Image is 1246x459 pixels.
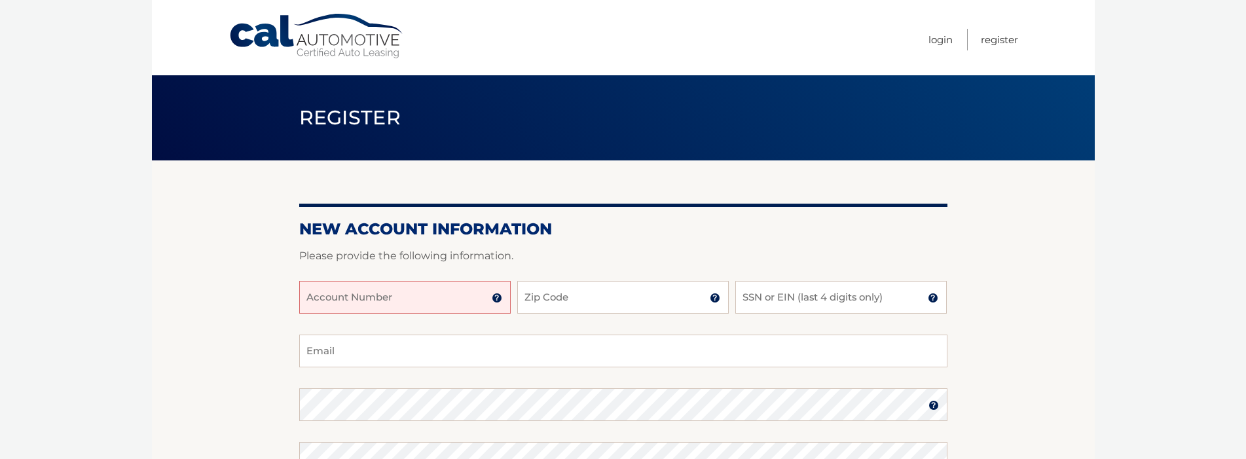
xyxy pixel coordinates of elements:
[735,281,947,314] input: SSN or EIN (last 4 digits only)
[299,247,947,265] p: Please provide the following information.
[299,281,511,314] input: Account Number
[710,293,720,303] img: tooltip.svg
[299,335,947,367] input: Email
[928,400,939,411] img: tooltip.svg
[928,293,938,303] img: tooltip.svg
[299,219,947,239] h2: New Account Information
[229,13,405,60] a: Cal Automotive
[492,293,502,303] img: tooltip.svg
[928,29,953,50] a: Login
[981,29,1018,50] a: Register
[517,281,729,314] input: Zip Code
[299,105,401,130] span: Register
